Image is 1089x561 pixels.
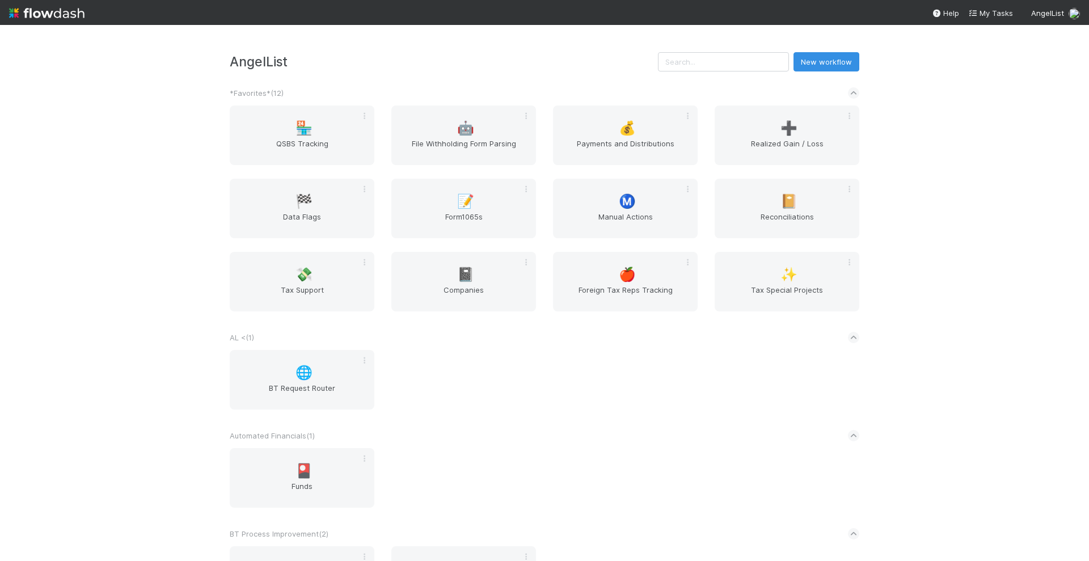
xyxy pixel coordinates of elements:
[553,252,698,311] a: 🍎Foreign Tax Reps Tracking
[296,121,313,136] span: 🏪
[234,211,370,234] span: Data Flags
[234,480,370,503] span: Funds
[553,106,698,165] a: 💰Payments and Distributions
[780,194,797,209] span: 📔
[234,138,370,161] span: QSBS Tracking
[296,463,313,478] span: 🎴
[391,252,536,311] a: 📓Companies
[230,88,284,98] span: *Favorites* ( 12 )
[558,138,693,161] span: Payments and Distributions
[715,106,859,165] a: ➕Realized Gain / Loss
[619,121,636,136] span: 💰
[396,284,531,307] span: Companies
[230,529,328,538] span: BT Process Improvement ( 2 )
[1031,9,1064,18] span: AngelList
[558,211,693,234] span: Manual Actions
[9,3,85,23] img: logo-inverted-e16ddd16eac7371096b0.svg
[658,52,789,71] input: Search...
[296,194,313,209] span: 🏁
[719,211,855,234] span: Reconciliations
[296,365,313,380] span: 🌐
[230,431,315,440] span: Automated Financials ( 1 )
[793,52,859,71] button: New workflow
[230,179,374,238] a: 🏁Data Flags
[391,179,536,238] a: 📝Form1065s
[234,382,370,405] span: BT Request Router
[230,350,374,410] a: 🌐BT Request Router
[230,54,658,69] h3: AngelList
[619,267,636,282] span: 🍎
[780,121,797,136] span: ➕
[719,138,855,161] span: Realized Gain / Loss
[396,211,531,234] span: Form1065s
[230,106,374,165] a: 🏪QSBS Tracking
[558,284,693,307] span: Foreign Tax Reps Tracking
[230,333,254,342] span: AL < ( 1 )
[457,121,474,136] span: 🤖
[391,106,536,165] a: 🤖File Withholding Form Parsing
[715,179,859,238] a: 📔Reconciliations
[968,7,1013,19] a: My Tasks
[715,252,859,311] a: ✨Tax Special Projects
[553,179,698,238] a: Ⓜ️Manual Actions
[457,194,474,209] span: 📝
[1069,8,1080,19] img: avatar_711f55b7-5a46-40da-996f-bc93b6b86381.png
[457,267,474,282] span: 📓
[780,267,797,282] span: ✨
[230,252,374,311] a: 💸Tax Support
[968,9,1013,18] span: My Tasks
[230,448,374,508] a: 🎴Funds
[932,7,959,19] div: Help
[719,284,855,307] span: Tax Special Projects
[296,267,313,282] span: 💸
[396,138,531,161] span: File Withholding Form Parsing
[234,284,370,307] span: Tax Support
[619,194,636,209] span: Ⓜ️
